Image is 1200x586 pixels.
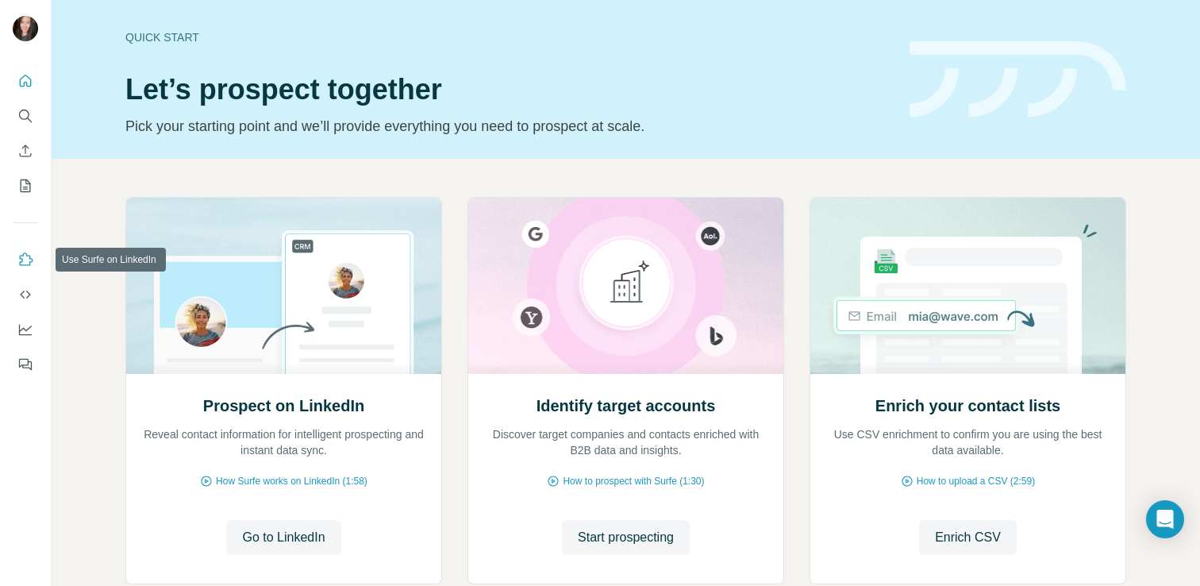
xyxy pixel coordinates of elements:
[935,528,1001,547] span: Enrich CSV
[917,474,1035,488] span: How to upload a CSV (2:59)
[13,350,38,379] button: Feedback
[467,198,784,374] img: Identify target accounts
[125,29,890,45] div: Quick start
[875,395,1060,417] h2: Enrich your contact lists
[13,102,38,130] button: Search
[125,198,442,374] img: Prospect on LinkedIn
[13,245,38,274] button: Use Surfe on LinkedIn
[142,426,425,458] p: Reveal contact information for intelligent prospecting and instant data sync.
[226,520,340,555] button: Go to LinkedIn
[537,395,716,417] h2: Identify target accounts
[810,198,1126,374] img: Enrich your contact lists
[13,16,38,41] img: Avatar
[910,41,1126,118] img: banner
[562,520,690,555] button: Start prospecting
[919,520,1017,555] button: Enrich CSV
[826,426,1110,458] p: Use CSV enrichment to confirm you are using the best data available.
[13,315,38,344] button: Dashboard
[203,395,364,417] h2: Prospect on LinkedIn
[125,74,890,106] h1: Let’s prospect together
[13,172,38,200] button: My lists
[242,528,325,547] span: Go to LinkedIn
[13,280,38,309] button: Use Surfe API
[578,528,674,547] span: Start prospecting
[13,137,38,165] button: Enrich CSV
[484,426,767,458] p: Discover target companies and contacts enriched with B2B data and insights.
[125,115,890,137] p: Pick your starting point and we’ll provide everything you need to prospect at scale.
[1146,500,1184,538] div: Open Intercom Messenger
[563,474,704,488] span: How to prospect with Surfe (1:30)
[13,67,38,95] button: Quick start
[216,474,367,488] span: How Surfe works on LinkedIn (1:58)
